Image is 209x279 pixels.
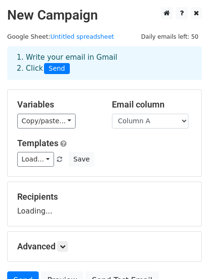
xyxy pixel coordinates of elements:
h5: Recipients [17,192,192,202]
h5: Email column [112,99,192,110]
a: Daily emails left: 50 [138,33,202,40]
div: Loading... [17,192,192,216]
small: Google Sheet: [7,33,114,40]
h5: Advanced [17,241,192,252]
h5: Variables [17,99,98,110]
span: Daily emails left: 50 [138,32,202,42]
h2: New Campaign [7,7,202,23]
button: Save [69,152,94,167]
a: Load... [17,152,54,167]
a: Templates [17,138,58,148]
a: Copy/paste... [17,114,76,129]
div: 1. Write your email in Gmail 2. Click [10,52,199,74]
span: Send [44,63,70,75]
a: Untitled spreadsheet [50,33,114,40]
